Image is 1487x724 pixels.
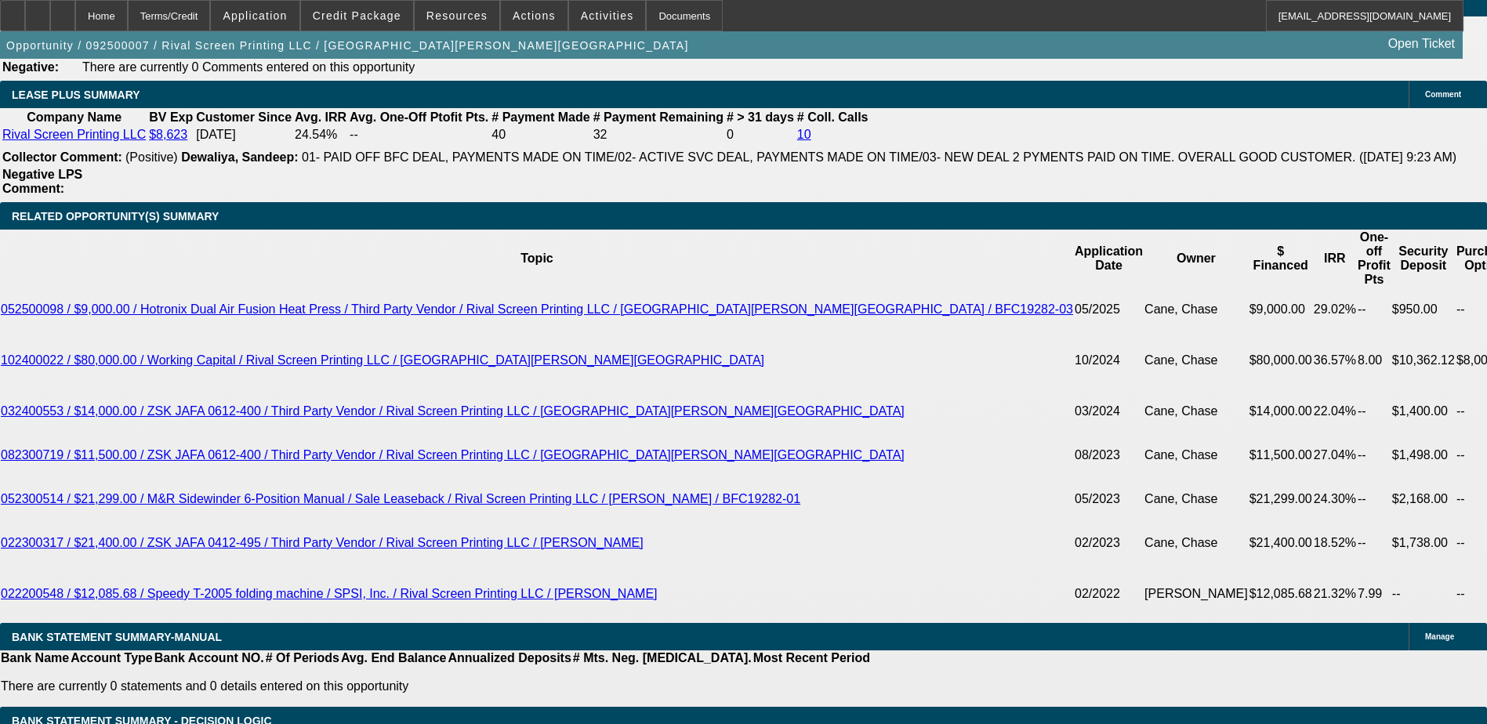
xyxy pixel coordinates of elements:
[1391,389,1456,433] td: $1,400.00
[1313,389,1357,433] td: 22.04%
[2,168,82,195] b: Negative LPS Comment:
[797,110,869,124] b: # Coll. Calls
[1391,433,1456,477] td: $1,498.00
[1249,331,1313,389] td: $80,000.00
[70,650,154,666] th: Account Type
[1,448,905,462] a: 082300719 / $11,500.00 / ZSK JAFA 0612-400 / Third Party Vendor / Rival Screen Printing LLC / [GE...
[1,536,644,549] a: 022300317 / $21,400.00 / ZSK JAFA 0412-495 / Third Party Vendor / Rival Screen Printing LLC / [PE...
[1,353,764,367] a: 102400022 / $80,000.00 / Working Capital / Rival Screen Printing LLC / [GEOGRAPHIC_DATA][PERSON_N...
[1074,433,1144,477] td: 08/2023
[1,404,905,418] a: 032400553 / $14,000.00 / ZSK JAFA 0612-400 / Third Party Vendor / Rival Screen Printing LLC / [GE...
[154,650,265,666] th: Bank Account NO.
[501,1,568,31] button: Actions
[195,127,292,143] td: [DATE]
[1,679,870,693] p: There are currently 0 statements and 0 details entered on this opportunity
[1074,389,1144,433] td: 03/2024
[1074,565,1144,623] td: 02/2022
[2,150,122,164] b: Collector Comment:
[1391,521,1456,565] td: $1,738.00
[1249,230,1313,288] th: $ Financed
[149,128,187,141] a: $8,623
[1,302,1073,316] a: 052500098 / $9,000.00 / Hotronix Dual Air Fusion Heat Press / Third Party Vendor / Rival Screen P...
[1391,477,1456,521] td: $2,168.00
[340,650,448,666] th: Avg. End Balance
[1391,288,1456,331] td: $950.00
[1313,433,1357,477] td: 27.04%
[1144,230,1249,288] th: Owner
[6,39,689,52] span: Opportunity / 092500007 / Rival Screen Printing LLC / [GEOGRAPHIC_DATA][PERSON_NAME][GEOGRAPHIC_D...
[12,89,140,101] span: LEASE PLUS SUMMARY
[1313,288,1357,331] td: 29.02%
[593,127,724,143] td: 32
[1391,565,1456,623] td: --
[1144,389,1249,433] td: Cane, Chase
[350,110,488,124] b: Avg. One-Off Ptofit Pts.
[125,150,178,164] span: (Positive)
[1249,433,1313,477] td: $11,500.00
[295,110,346,124] b: Avg. IRR
[572,650,753,666] th: # Mts. Neg. [MEDICAL_DATA].
[1249,565,1313,623] td: $12,085.68
[1357,477,1391,521] td: --
[1249,389,1313,433] td: $14,000.00
[1425,632,1454,641] span: Manage
[1074,331,1144,389] td: 10/2024
[2,60,59,74] b: Negative:
[223,9,287,22] span: Application
[1425,90,1461,99] span: Comment
[1357,230,1391,288] th: One-off Profit Pts
[1,492,800,505] a: 052300514 / $21,299.00 / M&R Sidewinder 6-Position Manual / Sale Leaseback / Rival Screen Printin...
[426,9,488,22] span: Resources
[1144,565,1249,623] td: [PERSON_NAME]
[12,210,219,223] span: RELATED OPPORTUNITY(S) SUMMARY
[727,110,794,124] b: # > 31 days
[1357,565,1391,623] td: 7.99
[1391,331,1456,389] td: $10,362.12
[1391,230,1456,288] th: Security Deposit
[301,1,413,31] button: Credit Package
[491,110,589,124] b: # Payment Made
[2,128,146,141] a: Rival Screen Printing LLC
[1357,521,1391,565] td: --
[593,110,724,124] b: # Payment Remaining
[1313,477,1357,521] td: 24.30%
[1249,521,1313,565] td: $21,400.00
[181,150,298,164] b: Dewaliya, Sandeep:
[12,631,222,643] span: BANK STATEMENT SUMMARY-MANUAL
[513,9,556,22] span: Actions
[1357,288,1391,331] td: --
[1382,31,1461,57] a: Open Ticket
[1074,230,1144,288] th: Application Date
[581,9,634,22] span: Activities
[1357,331,1391,389] td: 8.00
[27,110,121,124] b: Company Name
[1357,389,1391,433] td: --
[1074,521,1144,565] td: 02/2023
[1249,477,1313,521] td: $21,299.00
[491,127,590,143] td: 40
[1074,288,1144,331] td: 05/2025
[447,650,571,666] th: Annualized Deposits
[313,9,401,22] span: Credit Package
[569,1,646,31] button: Activities
[1249,288,1313,331] td: $9,000.00
[1313,331,1357,389] td: 36.57%
[1313,230,1357,288] th: IRR
[1144,331,1249,389] td: Cane, Chase
[265,650,340,666] th: # Of Periods
[1313,521,1357,565] td: 18.52%
[149,110,193,124] b: BV Exp
[294,127,347,143] td: 24.54%
[1357,433,1391,477] td: --
[415,1,499,31] button: Resources
[726,127,795,143] td: 0
[302,150,1456,164] span: 01- PAID OFF BFC DEAL, PAYMENTS MADE ON TIME/02- ACTIVE SVC DEAL, PAYMENTS MADE ON TIME/03- NEW D...
[196,110,292,124] b: Customer Since
[1,587,658,600] a: 022200548 / $12,085.68 / Speedy T-2005 folding machine / SPSI, Inc. / Rival Screen Printing LLC /...
[211,1,299,31] button: Application
[1313,565,1357,623] td: 21.32%
[753,650,871,666] th: Most Recent Period
[797,128,811,141] a: 10
[1144,288,1249,331] td: Cane, Chase
[349,127,489,143] td: --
